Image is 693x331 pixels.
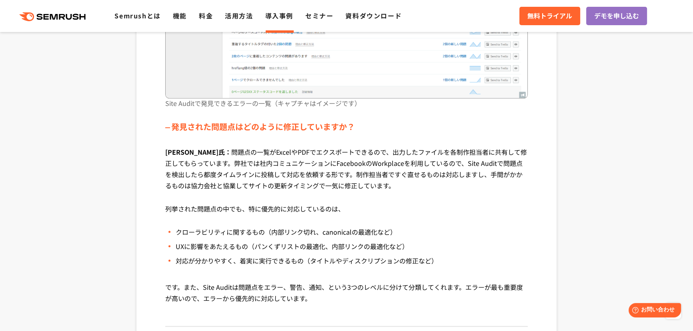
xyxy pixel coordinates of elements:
[165,147,231,156] span: [PERSON_NAME]氏：
[165,120,528,133] div: 発見された問題点はどのように修正していますか？
[519,7,580,25] a: 無料トライアル
[165,281,528,315] p: です。また、Site Auditは問題点をエラー、警告、通知、という3つのレベルに分けて分類してくれます。エラーが最も重要度が高いので、エラーから優先的に対応しています。
[622,300,684,322] iframe: Help widget launcher
[165,255,528,266] li: 対応が分かりやすく、着実に実行できるもの（タイトルやディスクリプションの修正など）
[165,146,528,203] p: 問題点の一覧がExcelやPDFでエクスポートできるので、出力したファイルを各制作担当者に共有して修正してもらっています。弊社では社内コミュニケーションにFacebookのWorkplaceを利...
[199,11,213,20] a: 料金
[165,240,528,251] li: UXに影響をあたえるもの（パンくずリストの最適化、内部リンクの最適化など）
[265,11,293,20] a: 導入事例
[173,11,187,20] a: 機能
[225,11,253,20] a: 活用方法
[165,203,528,226] p: 列挙された問題点の中でも、特に優先的に対応しているのは、
[305,11,333,20] a: セミナー
[594,11,639,21] span: デモを申し込む
[165,98,528,121] p: Site Auditで発見できるエラーの一覧（キャプチャはイメージです）
[165,226,528,237] li: クローラビリティに関するもの（内部リンク切れ、canonicalの最適化など）
[527,11,572,21] span: 無料トライアル
[114,11,160,20] a: Semrushとは
[345,11,402,20] a: 資料ダウンロード
[586,7,647,25] a: デモを申し込む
